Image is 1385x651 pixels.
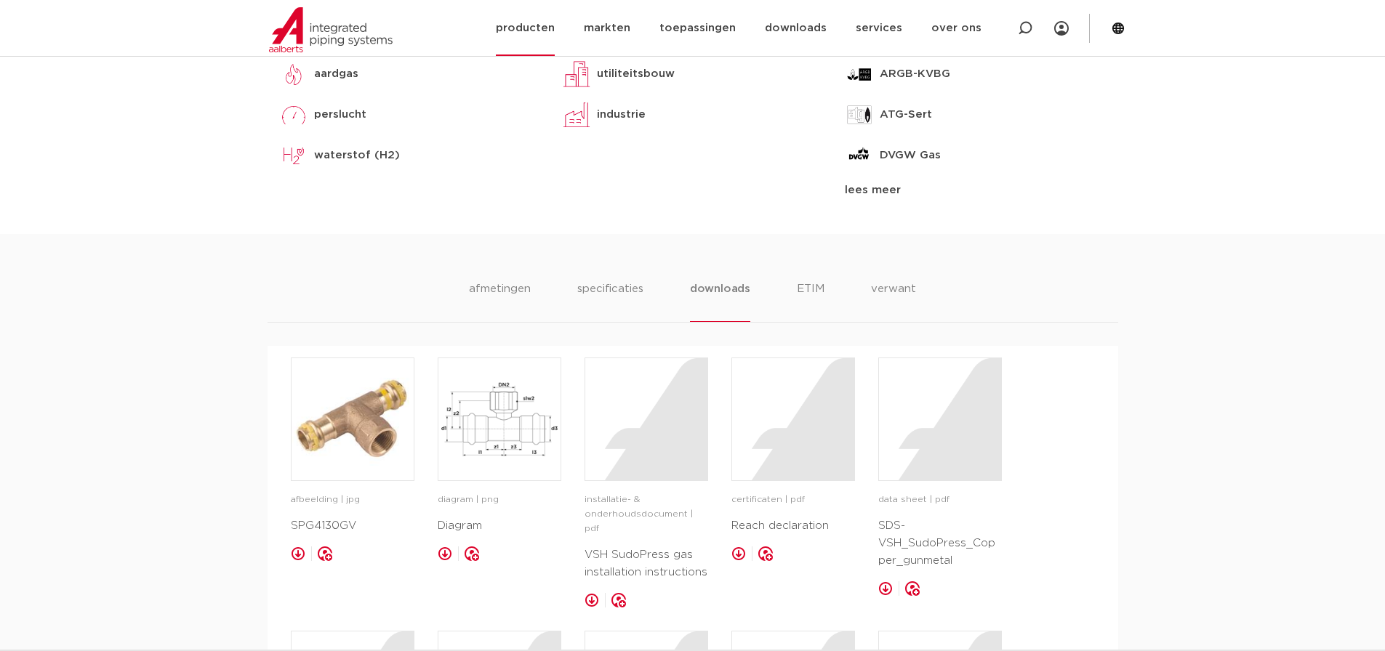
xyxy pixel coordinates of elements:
[314,147,400,164] p: waterstof (H2)
[585,546,708,581] p: VSH SudoPress gas installation instructions
[880,147,941,164] p: DVGW Gas
[880,106,932,124] p: ATG-Sert
[845,100,874,129] img: ATG-Sert
[845,141,874,170] img: DVGW Gas
[279,141,308,170] img: waterstof (H2)
[291,357,414,481] a: image for SPG4130GV
[597,106,646,124] p: industrie
[845,182,1106,199] div: lees meer
[279,100,308,129] img: perslucht
[731,493,855,507] p: certificaten | pdf
[797,280,824,322] li: ETIM
[562,100,591,129] img: industrie
[314,65,358,83] p: aardgas
[845,60,874,89] img: ARGB-KVBG
[292,358,414,480] img: image for SPG4130GV
[871,280,916,322] li: verwant
[731,517,855,535] p: Reach declaration
[314,106,366,124] p: perslucht
[469,280,531,322] li: afmetingen
[585,493,708,536] p: installatie- & onderhoudsdocument | pdf
[577,280,643,322] li: specificaties
[291,517,414,535] p: SPG4130GV
[880,65,950,83] p: ARGB-KVBG
[878,493,1002,507] p: data sheet | pdf
[291,493,414,507] p: afbeelding | jpg
[878,517,1002,570] p: SDS-VSH_SudoPress_Copper_gunmetal
[562,60,591,89] img: utiliteitsbouw
[438,493,561,507] p: diagram | png
[690,280,750,322] li: downloads
[597,65,675,83] p: utiliteitsbouw
[438,358,561,480] img: image for Diagram
[438,517,561,535] p: Diagram
[279,60,308,89] img: aardgas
